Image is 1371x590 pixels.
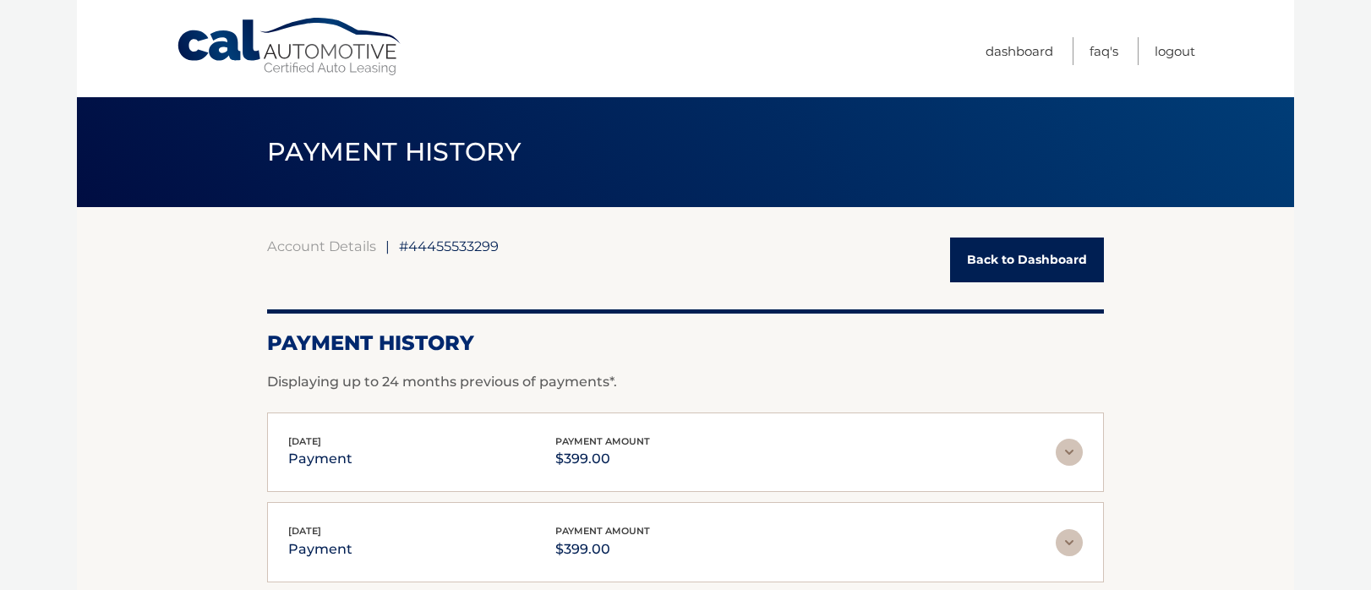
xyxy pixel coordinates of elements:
[1056,439,1083,466] img: accordion-rest.svg
[288,525,321,537] span: [DATE]
[950,238,1104,282] a: Back to Dashboard
[288,538,352,561] p: payment
[267,136,522,167] span: PAYMENT HISTORY
[1155,37,1195,65] a: Logout
[555,435,650,447] span: payment amount
[1090,37,1118,65] a: FAQ's
[288,435,321,447] span: [DATE]
[399,238,499,254] span: #44455533299
[288,447,352,471] p: payment
[555,447,650,471] p: $399.00
[555,525,650,537] span: payment amount
[555,538,650,561] p: $399.00
[267,331,1104,356] h2: Payment History
[176,17,404,77] a: Cal Automotive
[267,238,376,254] a: Account Details
[385,238,390,254] span: |
[1056,529,1083,556] img: accordion-rest.svg
[267,372,1104,392] p: Displaying up to 24 months previous of payments*.
[986,37,1053,65] a: Dashboard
